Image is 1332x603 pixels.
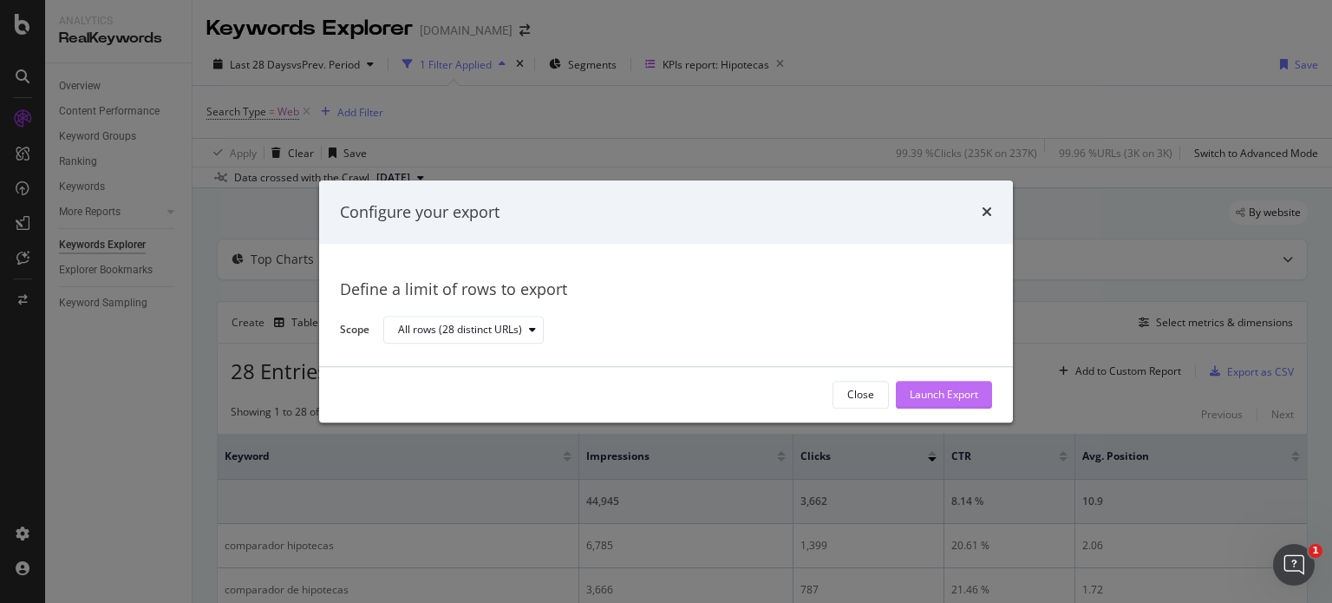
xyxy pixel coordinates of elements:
[982,201,992,224] div: times
[340,201,499,224] div: Configure your export
[340,279,992,302] div: Define a limit of rows to export
[1273,544,1315,586] iframe: Intercom live chat
[340,322,369,341] label: Scope
[319,180,1013,423] div: modal
[910,388,978,403] div: Launch Export
[896,381,992,409] button: Launch Export
[1309,544,1322,558] span: 1
[847,388,874,403] div: Close
[398,325,522,336] div: All rows (28 distinct URLs)
[383,317,544,344] button: All rows (28 distinct URLs)
[832,381,889,409] button: Close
